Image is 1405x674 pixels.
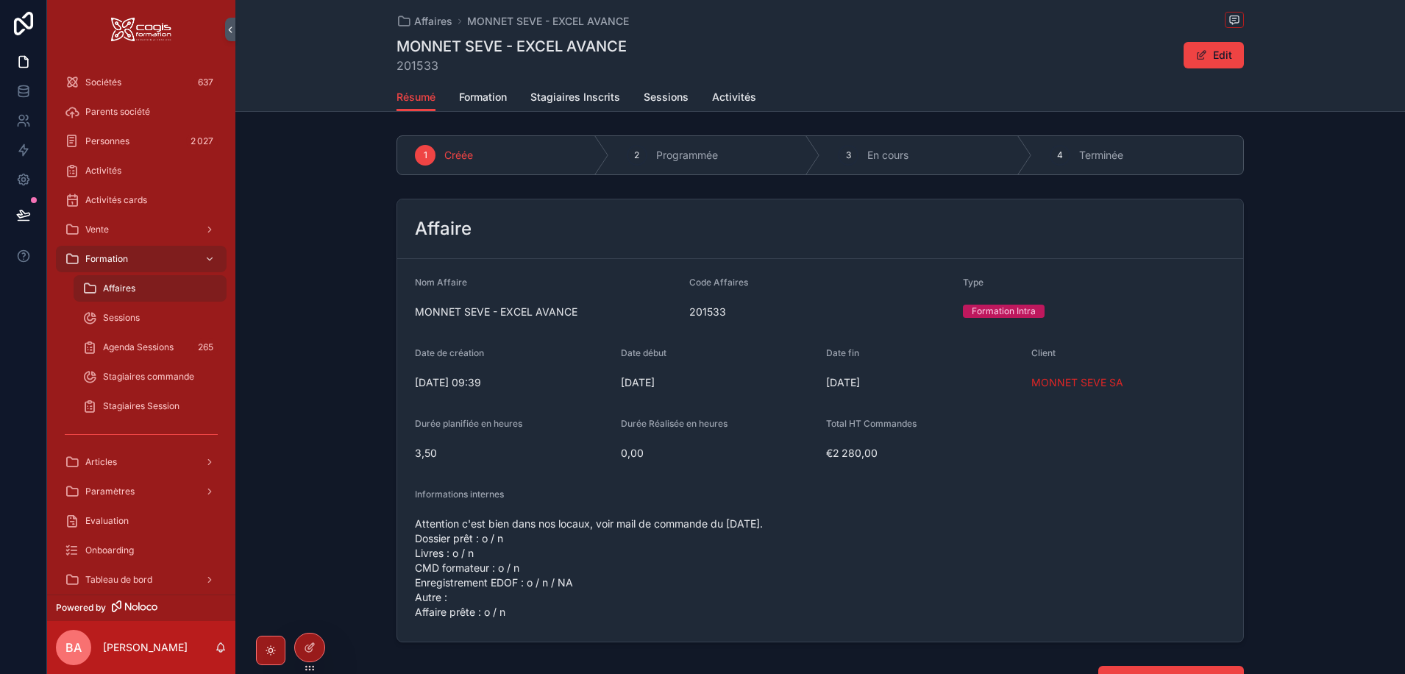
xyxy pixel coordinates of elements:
h2: Affaire [415,217,472,241]
span: Date de création [415,347,484,358]
span: Affaires [103,283,135,294]
div: scrollable content [47,59,235,595]
span: Attention c'est bien dans nos locaux, voir mail de commande du [DATE]. Dossier prêt : o / n Livre... [415,517,1226,620]
a: MONNET SEVE - EXCEL AVANCE [467,14,629,29]
span: Powered by [56,602,106,614]
span: Résumé [396,90,435,104]
span: 201533 [396,57,627,74]
span: Stagiaires Session [103,400,179,412]
span: Personnes [85,135,129,147]
a: Stagiaires Session [74,393,227,419]
span: En cours [867,148,908,163]
a: Vente [56,216,227,243]
a: Paramètres [56,478,227,505]
span: Onboarding [85,544,134,556]
span: Durée planifiée en heures [415,418,522,429]
span: Formation [85,253,128,265]
span: Affaires [414,14,452,29]
p: [PERSON_NAME] [103,640,188,655]
a: Personnes2 027 [56,128,227,155]
span: Parents société [85,106,150,118]
span: Formation [459,90,507,104]
span: [DATE] [621,375,815,390]
span: [DATE] [826,375,1020,390]
a: Activités [56,157,227,184]
span: Total HT Commandes [826,418,917,429]
a: Activités cards [56,187,227,213]
div: Formation Intra [972,305,1036,318]
a: Stagiaires Inscrits [530,84,620,113]
a: Evaluation [56,508,227,534]
span: Stagiaires commande [103,371,194,383]
span: 3,50 [415,446,609,461]
a: Parents société [56,99,227,125]
span: Sessions [644,90,689,104]
a: Onboarding [56,537,227,564]
span: Activités [712,90,756,104]
a: Sessions [74,305,227,331]
a: Sociétés637 [56,69,227,96]
span: Informations internes [415,489,504,500]
div: 2 027 [186,132,218,150]
img: App logo [111,18,171,41]
span: Tableau de bord [85,574,152,586]
button: Edit [1184,42,1244,68]
a: Stagiaires commande [74,363,227,390]
span: 1 [424,149,427,161]
a: Activités [712,84,756,113]
a: Affaires [74,275,227,302]
span: Date fin [826,347,859,358]
span: BA [65,639,82,656]
div: 637 [193,74,218,91]
span: 4 [1057,149,1063,161]
span: Sessions [103,312,140,324]
span: Vente [85,224,109,235]
span: Créée [444,148,473,163]
a: Tableau de bord [56,567,227,593]
span: Programmée [656,148,718,163]
span: 0,00 [621,446,815,461]
a: Affaires [396,14,452,29]
span: Activités cards [85,194,147,206]
span: Evaluation [85,515,129,527]
a: Formation [459,84,507,113]
a: Sessions [644,84,689,113]
span: 201533 [689,305,952,319]
span: 2 [634,149,639,161]
span: Date début [621,347,666,358]
span: Sociétés [85,77,121,88]
a: Résumé [396,84,435,112]
a: Agenda Sessions265 [74,334,227,361]
a: Formation [56,246,227,272]
span: Nom Affaire [415,277,467,288]
h1: MONNET SEVE - EXCEL AVANCE [396,36,627,57]
span: Stagiaires Inscrits [530,90,620,104]
span: Type [963,277,983,288]
span: MONNET SEVE - EXCEL AVANCE [415,305,677,319]
a: MONNET SEVE SA [1031,375,1123,390]
div: 265 [193,338,218,356]
span: Client [1031,347,1056,358]
span: Agenda Sessions [103,341,174,353]
a: Articles [56,449,227,475]
span: Code Affaires [689,277,748,288]
span: Articles [85,456,117,468]
span: [DATE] 09:39 [415,375,609,390]
span: Durée Réalisée en heures [621,418,728,429]
span: Activités [85,165,121,177]
span: Terminée [1079,148,1123,163]
span: Paramètres [85,486,135,497]
span: €2 280,00 [826,446,1020,461]
a: Powered by [47,595,235,621]
span: 3 [846,149,851,161]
